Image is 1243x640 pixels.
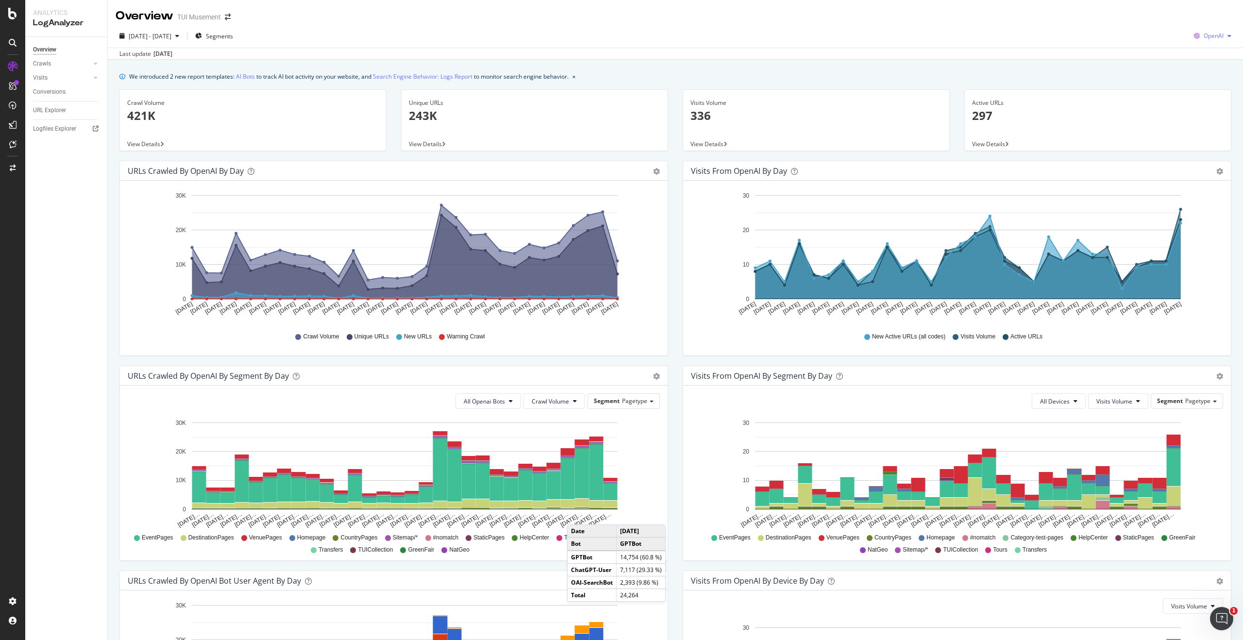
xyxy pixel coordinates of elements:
[826,534,859,542] span: VenuePages
[189,301,209,316] text: [DATE]
[177,12,221,22] div: TUI Musement
[1171,602,1207,610] span: Visits Volume
[594,397,620,405] span: Segment
[33,124,76,134] div: Logfiles Explorer
[743,624,750,631] text: 30
[1210,607,1233,630] iframe: Intercom live chat
[354,333,389,341] span: Unique URLs
[1216,578,1223,585] div: gear
[872,333,945,341] span: New Active URLs (all codes)
[129,32,171,40] span: [DATE] - [DATE]
[321,301,340,316] text: [DATE]
[33,73,91,83] a: Visits
[473,534,504,542] span: StaticPages
[358,546,393,554] span: TUICollection
[957,301,977,316] text: [DATE]
[943,301,962,316] text: [DATE]
[248,301,267,316] text: [DATE]
[1078,534,1108,542] span: HelpCenter
[33,87,66,97] div: Conversions
[928,301,948,316] text: [DATE]
[380,301,399,316] text: [DATE]
[33,105,66,116] div: URL Explorer
[183,296,186,303] text: 0
[826,301,845,316] text: [DATE]
[142,534,173,542] span: EventPages
[468,301,487,316] text: [DATE]
[249,534,282,542] span: VenuePages
[119,50,172,58] div: Last update
[409,107,660,124] p: 243K
[520,534,549,542] span: HelpCenter
[408,546,434,554] span: GreenFair
[306,301,326,316] text: [DATE]
[874,534,911,542] span: CountryPages
[1230,607,1238,615] span: 1
[351,301,370,316] text: [DATE]
[1090,301,1109,316] text: [DATE]
[568,576,617,589] td: OAI-SearchBot
[972,107,1224,124] p: 297
[176,261,186,268] text: 10K
[532,397,569,405] span: Crawl Volume
[438,301,458,316] text: [DATE]
[33,45,56,55] div: Overview
[766,534,811,542] span: DestinationPages
[1075,301,1094,316] text: [DATE]
[1185,397,1210,405] span: Pagetype
[128,417,660,529] svg: A chart.
[409,99,660,107] div: Unique URLs
[617,589,666,601] td: 24,264
[447,333,485,341] span: Warning Crawl
[523,393,585,409] button: Crawl Volume
[746,506,749,513] text: 0
[33,105,101,116] a: URL Explorer
[373,71,472,82] a: Search Engine Behavior: Logs Report
[719,534,751,542] span: EventPages
[617,551,666,564] td: 14,754 (60.8 %)
[926,534,955,542] span: Homepage
[129,71,569,82] div: We introduced 2 new report templates: to track AI bot activity on your website, and to monitor se...
[987,301,1007,316] text: [DATE]
[204,301,223,316] text: [DATE]
[233,301,252,316] text: [DATE]
[188,534,234,542] span: DestinationPages
[743,261,750,268] text: 10
[903,546,928,554] span: Sitemap/*
[336,301,355,316] text: [DATE]
[393,534,418,542] span: Sitemap/*
[884,301,904,316] text: [DATE]
[176,227,186,234] text: 20K
[617,576,666,589] td: 2,393 (9.86 %)
[691,188,1223,323] svg: A chart.
[433,534,459,542] span: #nomatch
[568,563,617,576] td: ChatGPT-User
[1002,301,1021,316] text: [DATE]
[691,417,1223,529] div: A chart.
[690,140,723,148] span: View Details
[691,576,824,586] div: Visits From OpenAI By Device By Day
[743,227,750,234] text: 20
[1032,393,1086,409] button: All Devices
[1119,301,1139,316] text: [DATE]
[263,301,282,316] text: [DATE]
[176,420,186,426] text: 30K
[33,59,91,69] a: Crawls
[840,301,860,316] text: [DATE]
[972,99,1224,107] div: Active URLs
[541,301,561,316] text: [DATE]
[526,301,546,316] text: [DATE]
[404,333,432,341] span: New URLs
[1010,333,1042,341] span: Active URLs
[1169,534,1195,542] span: GreenFair
[617,563,666,576] td: 7,117 (29.33 %)
[564,534,578,542] span: Tours
[33,45,101,55] a: Overview
[128,188,660,323] svg: A chart.
[811,301,830,316] text: [DATE]
[455,393,521,409] button: All Openai Bots
[617,525,666,538] td: [DATE]
[973,301,992,316] text: [DATE]
[690,99,942,107] div: Visits Volume
[617,538,666,551] td: GPTBot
